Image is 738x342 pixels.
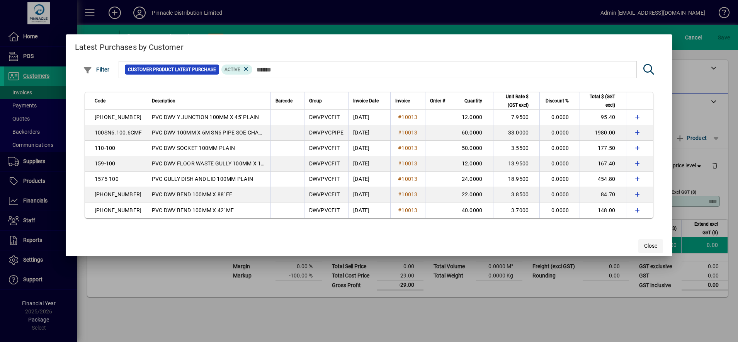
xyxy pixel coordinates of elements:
span: [PHONE_NUMBER] [95,207,142,213]
td: [DATE] [348,172,390,187]
span: Invoice Date [353,97,379,105]
td: 95.40 [580,110,626,125]
span: Quantity [464,97,482,105]
td: 0.0000 [539,125,580,141]
span: # [398,160,401,167]
span: 110-100 [95,145,116,151]
span: PVC GULLY DISH AND LID 100MM PLAIN [152,176,253,182]
td: 22.0000 [457,187,493,202]
h2: Latest Purchases by Customer [66,34,673,57]
span: PVC DWV Y JUNCTION 100MM X 45' PLAIN [152,114,259,120]
span: Discount % [546,97,569,105]
a: #10013 [395,159,420,168]
div: Discount % [544,97,576,105]
span: # [398,145,401,151]
span: Group [309,97,322,105]
span: # [398,207,401,213]
div: Group [309,97,344,105]
td: 148.00 [580,202,626,218]
button: Filter [81,63,112,77]
td: 3.5500 [493,141,539,156]
td: 167.40 [580,156,626,172]
span: Filter [83,66,110,73]
span: PVC DWV SOCKET 100MM PLAIN [152,145,235,151]
div: Barcode [275,97,299,105]
span: PVC DWV BEND 100MM X 42' MF [152,207,234,213]
a: #10013 [395,175,420,183]
span: DWVPVCFIT [309,145,340,151]
div: Code [95,97,142,105]
td: 0.0000 [539,172,580,187]
td: 0.0000 [539,202,580,218]
td: 0.0000 [539,141,580,156]
span: Active [224,67,240,72]
button: Close [638,239,663,253]
span: 10013 [401,160,417,167]
td: [DATE] [348,125,390,141]
div: Quantity [462,97,490,105]
span: DWVPVCFIT [309,207,340,213]
a: #10013 [395,128,420,137]
span: [PHONE_NUMBER] [95,191,142,197]
span: # [398,114,401,120]
a: #10013 [395,113,420,121]
td: [DATE] [348,141,390,156]
div: Invoice [395,97,420,105]
td: 12.0000 [457,156,493,172]
td: 12.0000 [457,110,493,125]
span: 10013 [401,114,417,120]
span: Close [644,242,657,250]
td: 7.9500 [493,110,539,125]
span: DWVPVCPIPE [309,129,344,136]
td: 24.0000 [457,172,493,187]
span: Unit Rate $ (GST excl) [498,92,529,109]
div: Unit Rate $ (GST excl) [498,92,536,109]
td: 50.0000 [457,141,493,156]
a: #10013 [395,144,420,152]
td: [DATE] [348,187,390,202]
span: Total $ (GST excl) [585,92,615,109]
span: DWVPVCFIT [309,114,340,120]
td: 3.7000 [493,202,539,218]
td: 454.80 [580,172,626,187]
div: Order # [430,97,452,105]
span: Invoice [395,97,410,105]
span: Description [152,97,175,105]
td: [DATE] [348,202,390,218]
td: 177.50 [580,141,626,156]
span: [PHONE_NUMBER] [95,114,142,120]
td: 84.70 [580,187,626,202]
span: PVC DWV 100MM X 6M SN6 PIPE SOE CHAMFER [152,129,274,136]
td: 60.0000 [457,125,493,141]
td: 0.0000 [539,187,580,202]
td: 0.0000 [539,156,580,172]
span: 100SN6.100.6CMF [95,129,142,136]
a: #10013 [395,190,420,199]
td: 1980.00 [580,125,626,141]
span: DWVPVCFIT [309,176,340,182]
div: Invoice Date [353,97,386,105]
span: DWVPVCFIT [309,160,340,167]
span: Barcode [275,97,292,105]
span: # [398,129,401,136]
span: PVC DWV FLOOR WASTE GULLY 100MM X 100MM [152,160,277,167]
span: 159-100 [95,160,116,167]
div: Total $ (GST excl) [585,92,622,109]
td: 18.9500 [493,172,539,187]
span: 10013 [401,207,417,213]
span: 10013 [401,145,417,151]
span: 10013 [401,191,417,197]
span: PVC DWV BEND 100MM X 88' FF [152,191,233,197]
div: Description [152,97,266,105]
td: 40.0000 [457,202,493,218]
span: # [398,191,401,197]
span: Code [95,97,105,105]
td: [DATE] [348,110,390,125]
td: 13.9500 [493,156,539,172]
span: 10013 [401,129,417,136]
span: 1575-100 [95,176,119,182]
span: Order # [430,97,445,105]
span: DWVPVCFIT [309,191,340,197]
mat-chip: Product Activation Status: Active [221,65,252,75]
span: # [398,176,401,182]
